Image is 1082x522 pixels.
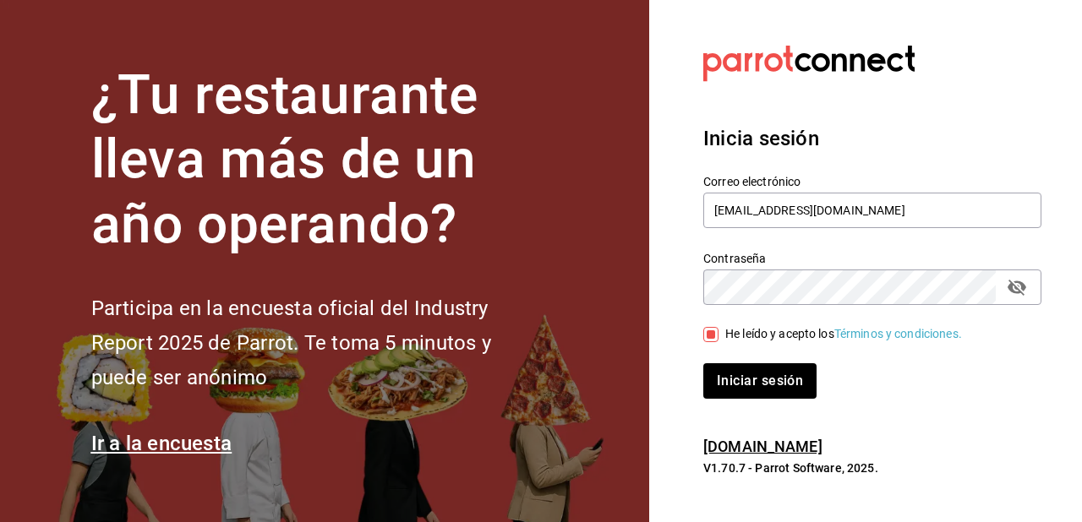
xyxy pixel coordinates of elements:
button: Iniciar sesión [703,363,817,399]
a: Términos y condiciones. [834,327,962,340]
input: Ingresa tu correo electrónico [703,193,1041,228]
h2: Participa en la encuesta oficial del Industry Report 2025 de Parrot. Te toma 5 minutos y puede se... [91,291,548,394]
label: Contraseña [703,252,1041,264]
p: V1.70.7 - Parrot Software, 2025. [703,459,1041,476]
a: [DOMAIN_NAME] [703,438,822,455]
a: Ir a la encuesta [91,432,232,455]
h3: Inicia sesión [703,123,1041,154]
label: Correo electrónico [703,175,1041,187]
h1: ¿Tu restaurante lleva más de un año operando? [91,63,548,258]
button: passwordField [1003,273,1031,302]
div: He leído y acepto los [725,325,962,343]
